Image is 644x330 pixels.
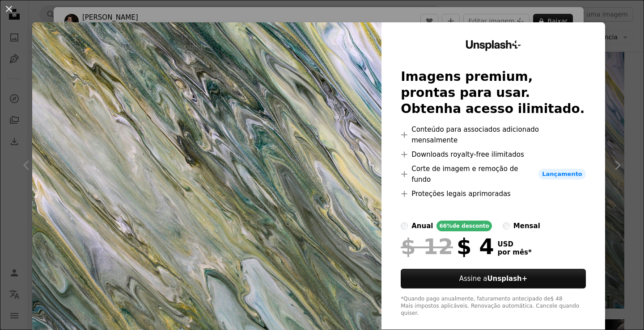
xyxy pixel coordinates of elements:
input: mensal [503,222,510,230]
div: 66% de desconto [436,221,491,231]
span: USD [498,240,532,248]
li: Downloads royalty-free ilimitados [401,149,586,160]
div: mensal [513,221,540,231]
span: $ 12 [401,235,453,258]
h2: Imagens premium, prontas para usar. Obtenha acesso ilimitado. [401,69,586,117]
input: anual66%de desconto [401,222,408,230]
div: $ 4 [401,235,494,258]
strong: Unsplash+ [487,275,527,283]
span: por mês * [498,248,532,256]
li: Proteções legais aprimoradas [401,188,586,199]
span: Lançamento [538,169,586,180]
button: Assine aUnsplash+ [401,269,586,288]
div: anual [411,221,433,231]
li: Corte de imagem e remoção de fundo [401,163,586,185]
li: Conteúdo para associados adicionado mensalmente [401,124,586,146]
div: *Quando pago anualmente, faturamento antecipado de $ 48 Mais impostos aplicáveis. Renovação autom... [401,296,586,317]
